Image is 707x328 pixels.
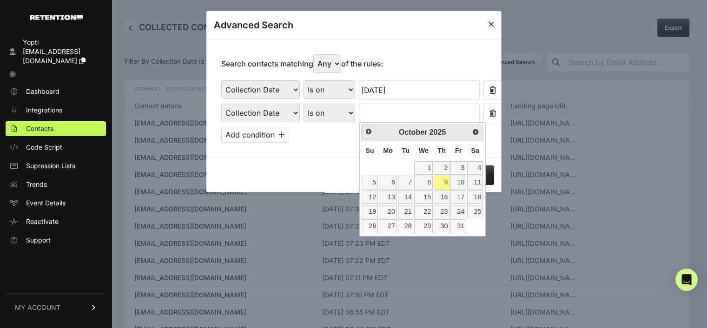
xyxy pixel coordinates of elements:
a: 4 [467,161,483,175]
a: Trends [6,177,106,192]
a: Contacts [6,121,106,136]
a: Supression Lists [6,158,106,173]
a: 29 [414,219,432,233]
span: Event Details [26,198,66,208]
a: 27 [379,219,397,233]
a: Event Details [6,196,106,210]
a: 21 [398,205,414,218]
span: Next [472,128,479,136]
div: Open Intercom Messenger [675,269,698,291]
a: 26 [362,219,378,233]
span: Prev [365,128,372,135]
span: October [399,128,427,136]
a: 28 [398,219,414,233]
a: 2 [434,161,449,175]
a: Yopti [EMAIL_ADDRESS][DOMAIN_NAME] [6,35,106,68]
a: 7 [398,176,414,189]
a: 14 [398,190,414,204]
a: 31 [450,219,466,233]
a: Prev [362,125,376,138]
a: 8 [414,176,432,189]
a: 22 [414,205,432,218]
a: 24 [450,205,466,218]
span: 2025 [429,128,446,136]
span: Tuesday [402,147,410,154]
a: 25 [467,205,483,218]
span: Friday [455,147,462,154]
img: Retention.com [30,15,83,20]
a: Next [469,125,482,139]
a: 20 [379,205,397,218]
span: Integrations [26,105,62,115]
a: 18 [467,190,483,204]
a: 5 [362,176,378,189]
span: [EMAIL_ADDRESS][DOMAIN_NAME] [23,47,80,65]
a: Dashboard [6,84,106,99]
span: Reactivate [26,217,59,226]
a: 3 [450,161,466,175]
span: Wednesday [419,147,429,154]
a: 23 [434,205,449,218]
span: Code Script [26,143,62,152]
a: 1 [414,161,432,175]
span: Contacts [26,124,53,133]
a: 11 [467,176,483,189]
span: Sunday [365,147,374,154]
span: Support [26,236,51,245]
a: 19 [362,205,378,218]
div: Yopti [23,38,102,47]
a: Code Script [6,140,106,155]
span: Supression Lists [26,161,75,171]
span: MY ACCOUNT [15,303,60,312]
span: Monday [383,147,393,154]
span: Saturday [471,147,479,154]
a: 30 [434,219,449,233]
a: 16 [434,190,449,204]
span: Dashboard [26,87,59,96]
span: Trends [26,180,47,189]
a: Reactivate [6,214,106,229]
a: 13 [379,190,397,204]
a: 15 [414,190,432,204]
span: Thursday [437,147,446,154]
a: Support [6,233,106,248]
a: 12 [362,190,378,204]
a: 9 [434,176,449,189]
p: Search contacts matching of the rules: [221,54,383,73]
a: 10 [450,176,466,189]
a: MY ACCOUNT [6,293,106,321]
a: Integrations [6,103,106,118]
a: 6 [379,176,397,189]
a: 17 [450,190,466,204]
button: Add condition [221,127,289,143]
h3: Advanced Search [213,19,293,32]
